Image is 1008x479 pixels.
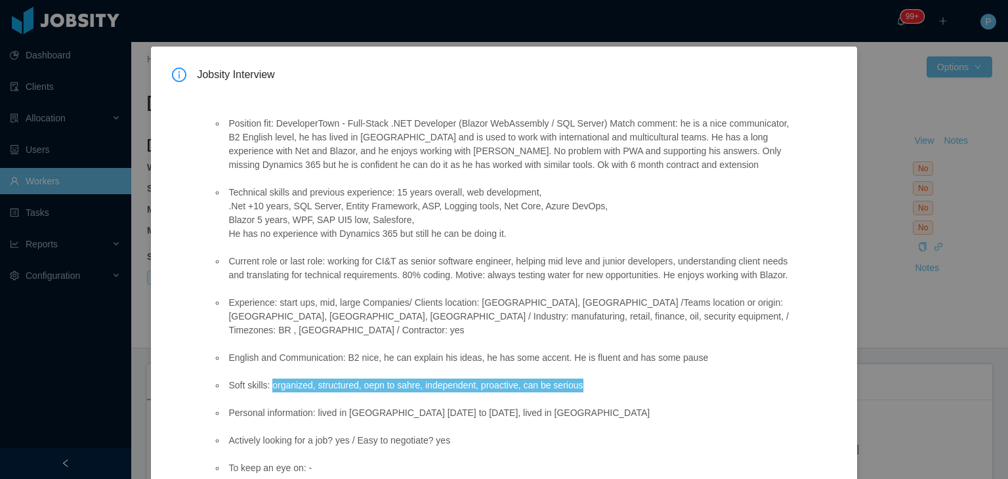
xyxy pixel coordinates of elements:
[172,68,186,82] i: icon: info-circle
[226,461,793,475] li: To keep an eye on: -
[226,255,793,282] li: Current role or last role: working for CI&T as senior software engineer, helping mid leve and jun...
[197,68,835,82] span: Jobsity Interview
[226,296,793,337] li: Experience: start ups, mid, large Companies/ Clients location: [GEOGRAPHIC_DATA], [GEOGRAPHIC_DAT...
[226,379,793,392] li: Soft skills: organized, structured, oepn to sahre, independent, proactive, can be serious
[226,117,793,172] li: Position fit: DeveloperTown - Full-Stack .NET Developer (Blazor WebAssembly / SQL Server) Match c...
[226,434,793,448] li: Actively looking for a job? yes / Easy to negotiate? yes
[226,186,793,241] li: Technical skills and previous experience: 15 years overall, web development, .Net +10 years, SQL ...
[226,406,793,420] li: Personal information: lived in [GEOGRAPHIC_DATA] [DATE] to [DATE], lived in [GEOGRAPHIC_DATA]
[226,351,793,365] li: English and Communication: B2 nice, he can explain his ideas, he has some accent. He is fluent an...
